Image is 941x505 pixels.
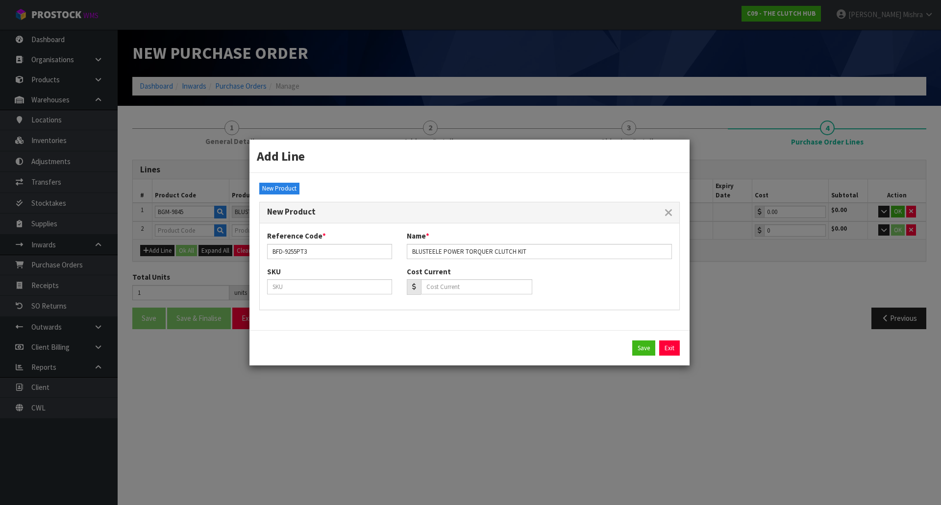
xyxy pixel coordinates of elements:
label: Cost Current [407,266,451,277]
input: Name [407,244,672,259]
a: Exit [659,340,680,356]
input: SKU [267,279,392,294]
button: New Product [259,183,299,194]
button: Save [632,340,655,356]
label: Name [407,231,429,241]
input: Cost Current [421,279,532,294]
label: Reference Code [267,231,326,241]
input: Reference Code [267,244,392,259]
h3: Add Line [257,147,682,165]
h3: New Product [267,207,462,216]
label: SKU [267,266,281,277]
